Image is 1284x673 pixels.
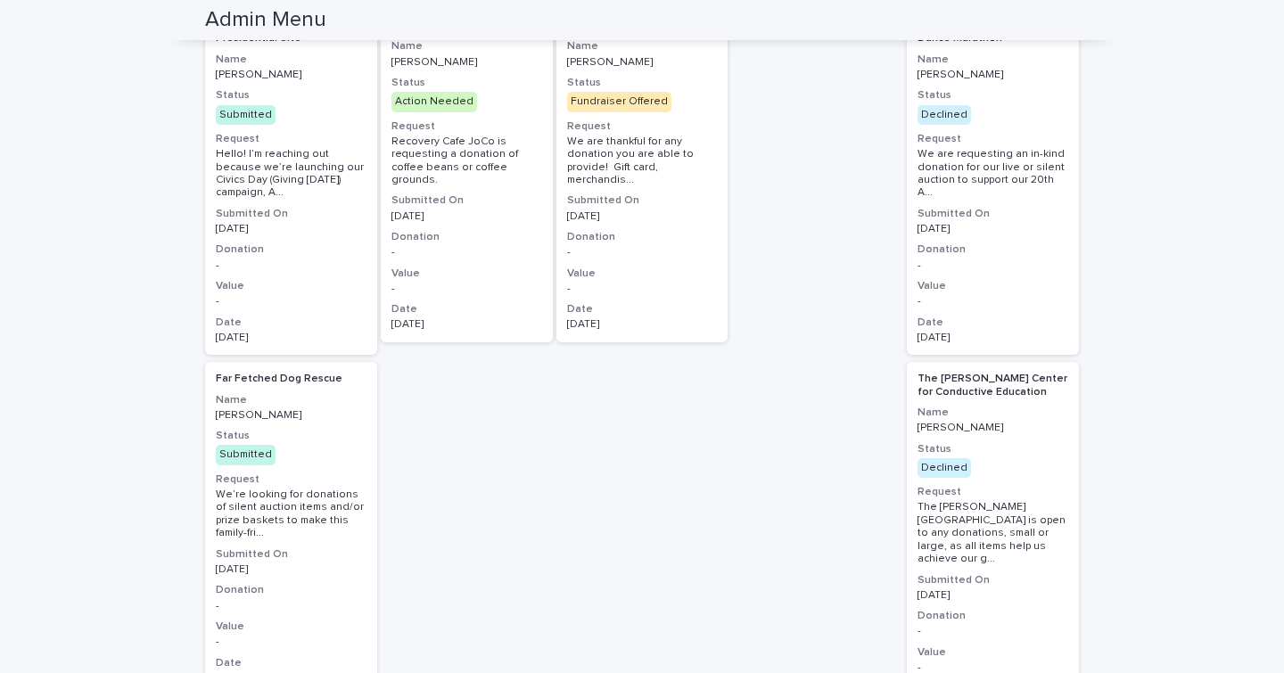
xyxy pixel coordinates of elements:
[567,92,671,111] div: Fundraiser Offered
[918,501,1068,565] div: The Jackson Center is open to any donations, small or large, as all items help us achieve our goa...
[391,246,542,259] p: -
[391,76,542,90] h3: Status
[216,429,366,443] h3: Status
[216,207,366,221] h3: Submitted On
[918,279,1068,293] h3: Value
[918,53,1068,67] h3: Name
[216,242,366,257] h3: Donation
[216,148,366,200] div: Hello! I’m reaching out because we’re launching our Civics Day (Giving Tuesday) campaign, A Legac...
[918,88,1068,103] h3: Status
[216,393,366,407] h3: Name
[918,207,1068,221] h3: Submitted On
[216,69,366,81] p: [PERSON_NAME]
[567,56,718,69] p: [PERSON_NAME]
[567,39,718,53] h3: Name
[391,267,542,281] h3: Value
[567,318,718,331] p: [DATE]
[216,259,366,272] p: -
[567,210,718,223] p: [DATE]
[918,223,1068,235] p: [DATE]
[391,136,521,185] span: Recovery Cafe JoCo is requesting a donation of coffee beans or coffee grounds.
[216,488,366,540] span: We’re looking for donations of silent auction items and/or prize baskets to make this family-fri ...
[216,88,366,103] h3: Status
[391,283,542,295] p: -
[391,210,542,223] p: [DATE]
[205,9,377,355] a: [PERSON_NAME] Presidential SiteName[PERSON_NAME]StatusSubmittedRequestHello! I’m reaching out bec...
[567,246,718,259] p: -
[391,39,542,53] h3: Name
[918,148,1068,200] span: We are requesting an in-kind donation for our live or silent auction to support our 20th A ...
[567,193,718,208] h3: Submitted On
[918,259,1068,272] p: -
[216,373,366,385] p: Far Fetched Dog Rescue
[918,316,1068,330] h3: Date
[918,406,1068,420] h3: Name
[567,283,718,295] p: -
[216,620,366,634] h3: Value
[918,589,1068,602] p: [DATE]
[918,458,971,478] div: Declined
[391,230,542,244] h3: Donation
[216,445,276,464] div: Submitted
[216,488,366,540] div: We’re looking for donations of silent auction items and/or prize baskets to make this family-frie...
[918,295,1068,308] p: -
[567,135,718,187] div: We are thankful for any donation you are able to provide! Gift card, merchandise, etc.
[216,656,366,670] h3: Date
[918,373,1068,398] p: The [PERSON_NAME] Center for Conductive Education
[918,148,1068,200] div: We are requesting an in-kind donation for our live or silent auction to support our 20th Annual G...
[918,501,1068,565] span: The [PERSON_NAME][GEOGRAPHIC_DATA] is open to any donations, small or large, as all items help us...
[567,230,718,244] h3: Donation
[391,119,542,134] h3: Request
[391,92,477,111] div: Action Needed
[918,573,1068,587] h3: Submitted On
[216,600,366,612] p: -
[216,583,366,597] h3: Donation
[391,318,542,331] p: [DATE]
[918,485,1068,499] h3: Request
[567,76,718,90] h3: Status
[567,302,718,316] h3: Date
[918,442,1068,456] h3: Status
[216,295,366,308] p: -
[391,193,542,208] h3: Submitted On
[216,332,366,344] p: [DATE]
[918,609,1068,623] h3: Donation
[567,135,718,187] span: We are thankful for any donation you are able to provide! Gift card, merchandis ...
[918,69,1068,81] p: [PERSON_NAME]
[391,302,542,316] h3: Date
[567,119,718,134] h3: Request
[216,132,366,146] h3: Request
[216,636,366,648] p: -
[918,105,971,125] div: Declined
[216,148,366,200] span: Hello! I’m reaching out because we’re launching our Civics Day (Giving [DATE]) campaign, A ...
[918,625,1068,637] p: -
[918,422,1068,434] p: [PERSON_NAME]
[918,645,1068,660] h3: Value
[216,105,276,125] div: Submitted
[391,56,542,69] p: [PERSON_NAME]
[907,9,1079,355] a: [US_STATE] University Dance MarathonName[PERSON_NAME]StatusDeclinedRequestWe are requesting an in...
[216,223,366,235] p: [DATE]
[216,316,366,330] h3: Date
[556,9,728,342] a: [GEOGRAPHIC_DATA] PToName[PERSON_NAME]StatusFundraiser OfferedRequestWe are thankful for any dona...
[918,332,1068,344] p: [DATE]
[216,563,366,576] p: [DATE]
[567,267,718,281] h3: Value
[216,279,366,293] h3: Value
[918,132,1068,146] h3: Request
[216,53,366,67] h3: Name
[216,547,366,562] h3: Submitted On
[205,7,326,33] h2: Admin Menu
[216,472,366,487] h3: Request
[918,242,1068,257] h3: Donation
[381,9,553,342] a: Recovery Cafe JoCoName[PERSON_NAME]StatusAction NeededRequestRecovery Cafe JoCo is requesting a d...
[216,409,366,422] p: [PERSON_NAME]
